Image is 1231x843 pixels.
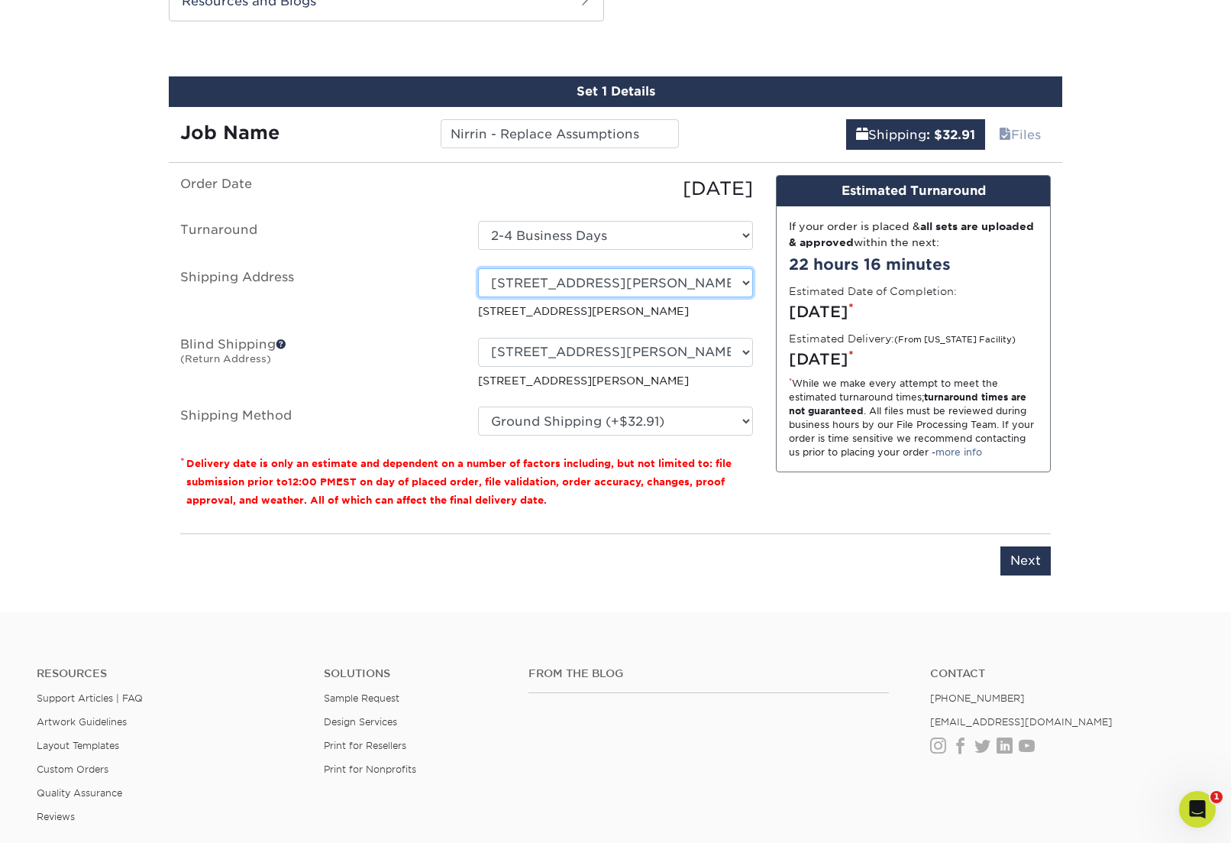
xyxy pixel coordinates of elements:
label: Order Date [169,175,467,203]
a: Design Services [324,716,397,728]
div: 22 hours 16 minutes [789,253,1038,276]
small: (From [US_STATE] Facility) [894,335,1016,345]
a: Quality Assurance [37,787,122,799]
a: Print for Nonprofits [324,764,416,775]
b: : $32.91 [926,128,975,142]
small: Delivery date is only an estimate and dependent on a number of factors including, but not limited... [186,458,732,506]
span: 12:00 PM [288,476,336,488]
a: Print for Resellers [324,740,406,751]
label: Estimated Delivery: [789,331,1016,346]
iframe: Intercom live chat [1179,791,1216,828]
strong: all sets are uploaded & approved [789,220,1034,248]
div: While we make every attempt to meet the estimated turnaround times; . All files must be reviewed ... [789,377,1038,459]
label: Shipping Method [169,407,467,436]
h4: Resources [37,667,301,680]
input: Next [1000,546,1051,576]
a: Files [989,119,1051,150]
small: (Return Address) [180,353,271,365]
a: more info [935,446,982,458]
p: [STREET_ADDRESS][PERSON_NAME] [478,303,753,319]
input: Enter a job name [441,119,678,148]
a: Custom Orders [37,764,108,775]
a: Shipping: $32.91 [846,119,985,150]
a: [EMAIL_ADDRESS][DOMAIN_NAME] [930,716,1113,728]
div: [DATE] [789,348,1038,371]
div: [DATE] [789,300,1038,323]
div: If your order is placed & within the next: [789,219,1038,250]
div: Estimated Turnaround [777,176,1050,206]
a: [PHONE_NUMBER] [930,692,1025,704]
label: Blind Shipping [169,338,467,388]
a: Support Articles | FAQ [37,692,143,704]
a: Artwork Guidelines [37,716,127,728]
div: Set 1 Details [169,76,1062,107]
span: files [999,128,1011,142]
p: [STREET_ADDRESS][PERSON_NAME] [478,373,753,388]
strong: Job Name [180,122,279,144]
div: [DATE] [467,175,764,203]
label: Shipping Address [169,268,467,319]
span: shipping [856,128,868,142]
a: Sample Request [324,692,399,704]
h4: Solutions [324,667,506,680]
a: Contact [930,667,1194,680]
a: Layout Templates [37,740,119,751]
label: Turnaround [169,221,467,250]
label: Estimated Date of Completion: [789,284,957,299]
span: 1 [1210,791,1223,803]
h4: From the Blog [528,667,889,680]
